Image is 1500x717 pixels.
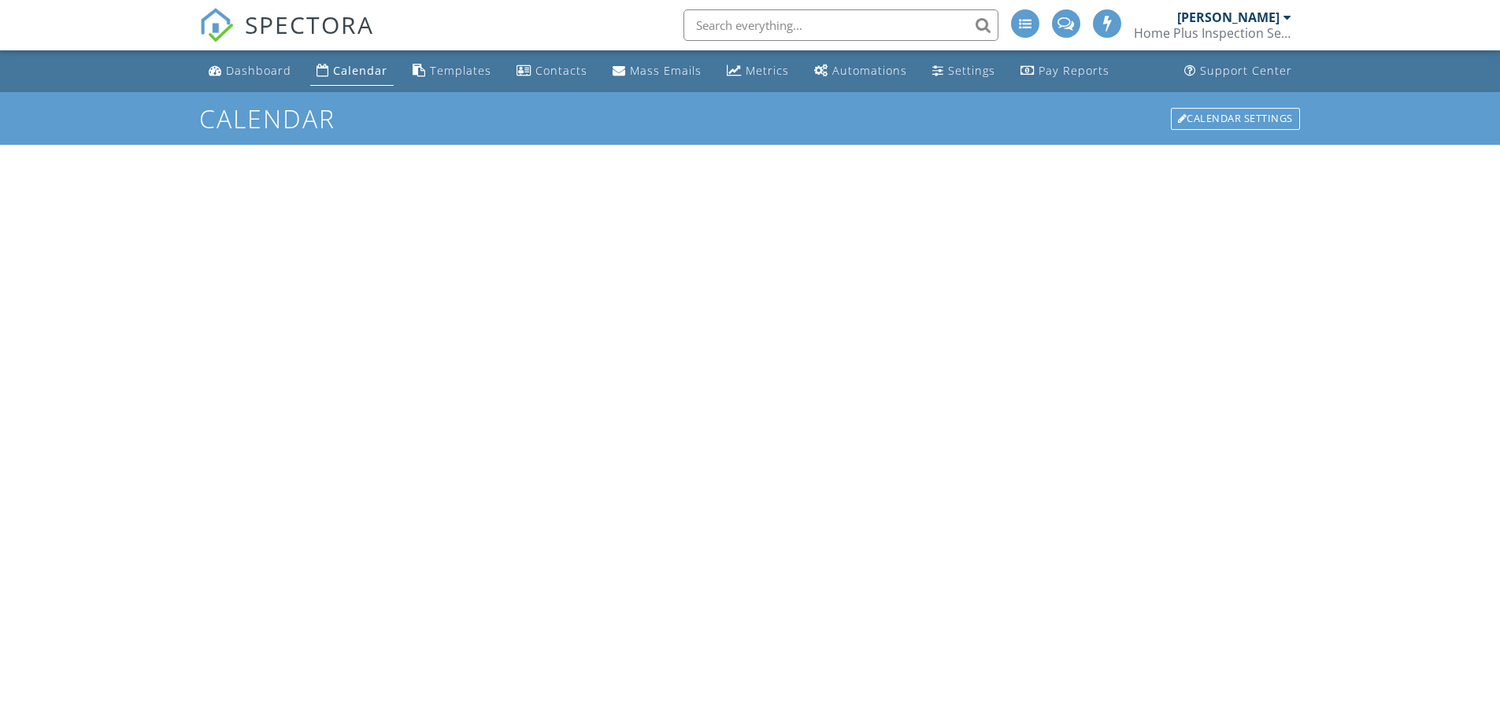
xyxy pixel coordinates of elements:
[535,63,587,78] div: Contacts
[226,63,291,78] div: Dashboard
[926,57,1002,86] a: Settings
[683,9,998,41] input: Search everything...
[1134,25,1291,41] div: Home Plus Inspection Services
[406,57,498,86] a: Templates
[1200,63,1292,78] div: Support Center
[310,57,394,86] a: Calendar
[720,57,795,86] a: Metrics
[606,57,708,86] a: Mass Emails
[1014,57,1116,86] a: Pay Reports
[199,21,374,54] a: SPECTORA
[245,8,374,41] span: SPECTORA
[630,63,702,78] div: Mass Emails
[808,57,913,86] a: Automations (Advanced)
[510,57,594,86] a: Contacts
[1039,63,1109,78] div: Pay Reports
[1177,9,1280,25] div: [PERSON_NAME]
[832,63,907,78] div: Automations
[1169,106,1302,131] a: Calendar Settings
[948,63,995,78] div: Settings
[1171,108,1300,130] div: Calendar Settings
[202,57,298,86] a: Dashboard
[1178,57,1298,86] a: Support Center
[333,63,387,78] div: Calendar
[199,105,1302,132] h1: Calendar
[430,63,491,78] div: Templates
[746,63,789,78] div: Metrics
[199,8,234,43] img: The Best Home Inspection Software - Spectora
